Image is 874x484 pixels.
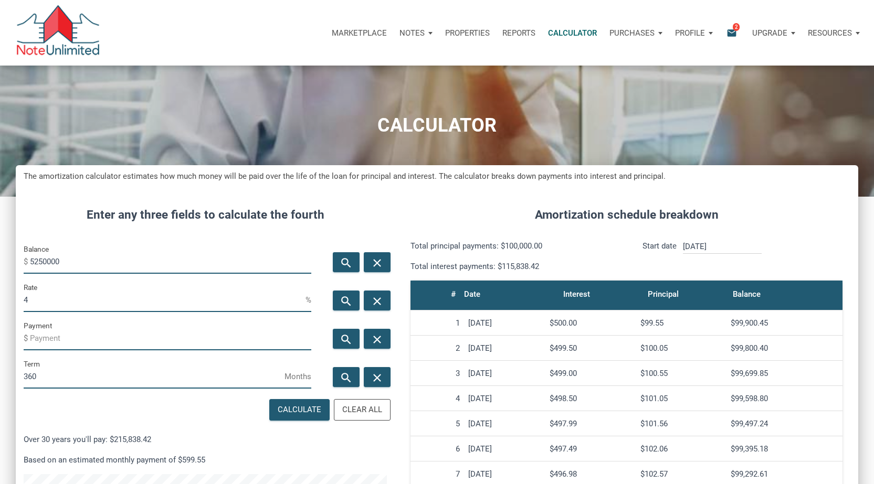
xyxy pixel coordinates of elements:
span: 2 [733,23,740,31]
a: Properties [439,17,496,49]
button: close [364,329,391,349]
button: close [364,367,391,387]
button: Purchases [603,17,669,49]
i: search [340,333,352,346]
button: Calculate [269,399,330,421]
div: [DATE] [468,343,541,353]
div: Balance [733,287,761,302]
button: search [333,367,360,387]
label: Payment [24,319,52,332]
div: $499.00 [550,369,632,378]
img: NoteUnlimited [16,5,100,60]
p: Purchases [609,28,655,38]
span: $ [24,330,30,347]
div: $497.49 [550,444,632,454]
div: 6 [415,444,460,454]
div: $498.50 [550,394,632,403]
i: close [371,295,384,308]
div: 5 [415,419,460,428]
input: Rate [24,288,306,312]
p: Notes [399,28,425,38]
label: Balance [24,243,49,255]
p: Reports [502,28,535,38]
i: close [371,371,384,384]
p: Over 30 years you'll pay: $215,838.42 [24,433,387,446]
h1: CALCULATOR [8,115,866,136]
div: [DATE] [468,469,541,479]
div: [DATE] [468,444,541,454]
div: Principal [648,287,679,302]
div: # [451,287,456,302]
button: close [364,252,391,272]
button: Notes [393,17,439,49]
i: close [371,256,384,270]
input: Balance [30,250,311,274]
h4: Amortization schedule breakdown [403,206,850,224]
span: $ [24,253,30,270]
div: $100.55 [640,369,723,378]
p: Properties [445,28,490,38]
button: search [333,291,360,310]
div: Clear All [342,404,382,416]
p: Based on an estimated monthly payment of $599.55 [24,454,387,466]
div: [DATE] [468,394,541,403]
div: 2 [415,343,460,353]
h4: Enter any three fields to calculate the fourth [24,206,387,224]
div: $500.00 [550,318,632,328]
p: Upgrade [752,28,787,38]
button: Resources [802,17,866,49]
div: $102.06 [640,444,723,454]
div: $99,292.61 [731,469,838,479]
p: Resources [808,28,852,38]
div: $100.05 [640,343,723,353]
div: $102.57 [640,469,723,479]
i: search [340,256,352,270]
p: Calculator [548,28,597,38]
div: Calculate [278,404,321,416]
h5: The amortization calculator estimates how much money will be paid over the life of the loan for p... [24,170,850,182]
button: Reports [496,17,542,49]
div: 4 [415,394,460,403]
div: $99,395.18 [731,444,838,454]
button: email2 [719,17,746,49]
div: $99,497.24 [731,419,838,428]
a: Calculator [542,17,603,49]
button: search [333,252,360,272]
button: Profile [669,17,719,49]
div: 1 [415,318,460,328]
button: Upgrade [746,17,802,49]
button: search [333,329,360,349]
p: Start date [643,240,677,273]
div: Interest [563,287,590,302]
div: [DATE] [468,369,541,378]
div: $99.55 [640,318,723,328]
span: % [306,292,311,308]
p: Total interest payments: $115,838.42 [410,260,618,273]
div: $101.56 [640,419,723,428]
button: close [364,291,391,310]
div: $99,900.45 [731,318,838,328]
div: $497.99 [550,419,632,428]
div: $99,598.80 [731,394,838,403]
i: close [371,333,384,346]
i: search [340,295,352,308]
button: Marketplace [325,17,393,49]
span: Months [285,368,311,385]
input: Payment [30,327,311,350]
label: Term [24,358,40,370]
p: Profile [675,28,705,38]
input: Term [24,365,285,389]
div: 7 [415,469,460,479]
p: Total principal payments: $100,000.00 [410,240,618,252]
i: email [725,27,738,39]
button: Clear All [334,399,391,421]
div: 3 [415,369,460,378]
label: Rate [24,281,37,294]
div: [DATE] [468,318,541,328]
i: search [340,371,352,384]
